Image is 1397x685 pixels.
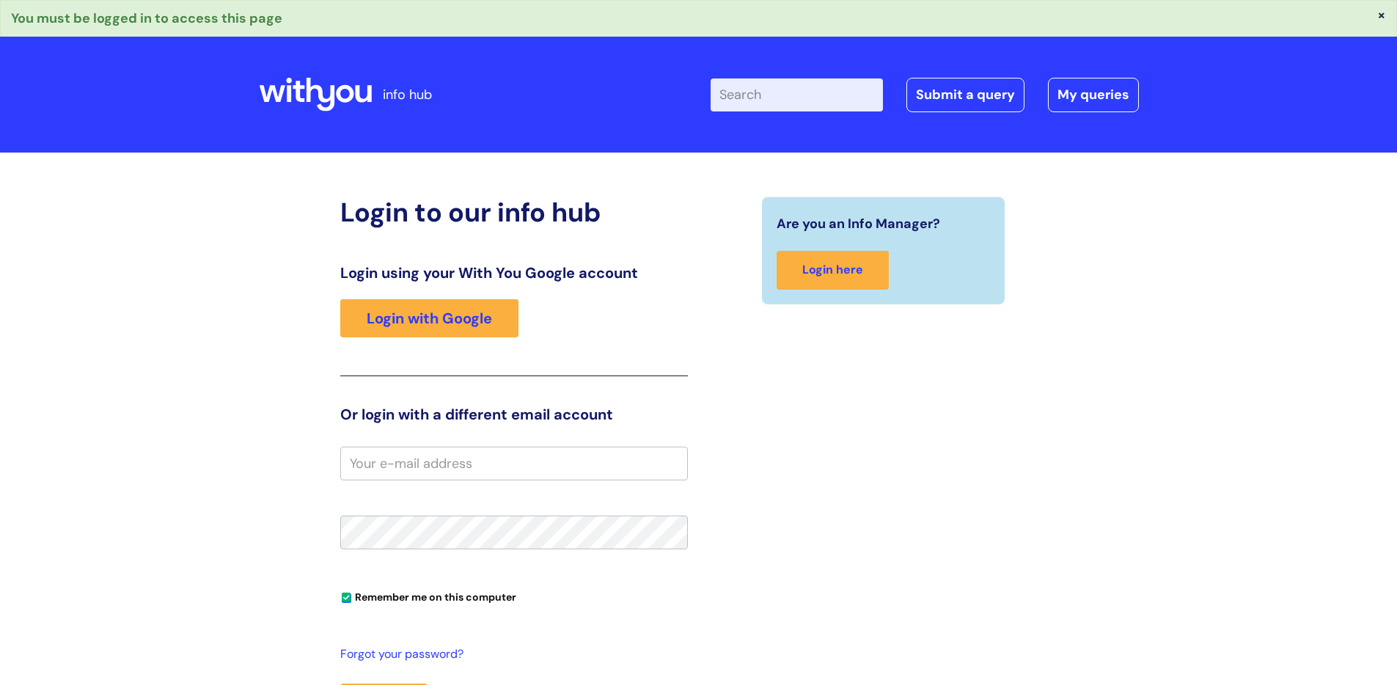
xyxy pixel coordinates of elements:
p: info hub [383,83,432,106]
h3: Login using your With You Google account [340,264,688,282]
button: × [1377,8,1386,21]
div: You can uncheck this option if you're logging in from a shared device [340,585,688,608]
a: Login with Google [340,299,518,337]
a: Submit a query [906,78,1024,111]
a: Forgot your password? [340,644,681,665]
label: Remember me on this computer [340,587,516,604]
input: Your e-mail address [340,447,688,480]
span: Are you an Info Manager? [777,212,940,235]
input: Search [711,78,883,111]
input: Remember me on this computer [342,593,351,603]
h2: Login to our info hub [340,197,688,228]
a: My queries [1048,78,1139,111]
h3: Or login with a different email account [340,406,688,423]
a: Login here [777,251,889,290]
